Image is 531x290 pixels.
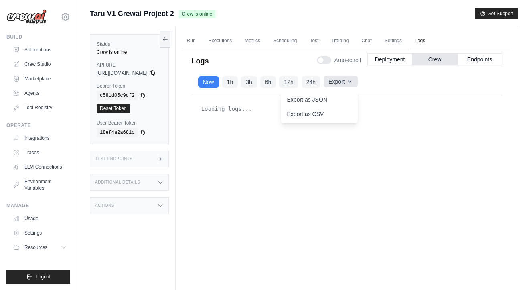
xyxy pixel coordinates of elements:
a: Settings [380,33,407,49]
button: 12h [279,76,298,88]
span: Resources [24,244,47,251]
div: Loading logs... [198,101,496,117]
label: User Bearer Token [97,120,162,126]
a: Automations [10,43,70,56]
iframe: Chat Widget [491,251,531,290]
a: Marketplace [10,72,70,85]
button: Export as CSV [281,107,358,121]
a: Chat [357,33,376,49]
button: Get Support [475,8,518,19]
button: 1h [222,76,238,88]
a: Test [305,33,323,49]
a: Logs [410,33,430,49]
a: Metrics [240,33,265,49]
a: Reset Token [97,104,130,113]
code: c581d05c9df2 [97,91,138,100]
a: LLM Connections [10,161,70,174]
button: Crew [412,53,457,65]
button: Export [324,76,357,87]
span: [URL][DOMAIN_NAME] [97,70,148,76]
button: Logout [6,270,70,284]
a: Integrations [10,132,70,145]
button: 6h [260,76,276,88]
h3: Additional Details [95,180,140,185]
a: Scheduling [268,33,302,49]
button: Export as JSON [281,92,358,107]
h3: Actions [95,203,114,208]
a: Training [326,33,353,49]
span: Crew is online [179,10,215,18]
label: Bearer Token [97,83,162,89]
button: Now [198,76,219,88]
span: Auto-scroll [334,56,361,64]
h3: Test Endpoints [95,157,133,161]
a: Environment Variables [10,175,70,194]
img: Logo [6,9,47,25]
label: API URL [97,62,162,68]
button: Endpoints [457,53,502,65]
span: Logout [36,274,51,280]
p: Logs [192,55,209,67]
div: Build [6,34,70,40]
button: 24h [302,76,320,88]
div: Crew is online [97,49,162,55]
div: Operate [6,122,70,129]
a: Tool Registry [10,101,70,114]
button: Deployment [367,53,412,65]
button: Resources [10,241,70,254]
a: Crew Studio [10,58,70,71]
a: Traces [10,146,70,159]
code: 18ef4a2a681c [97,128,138,137]
a: Settings [10,227,70,239]
a: Executions [204,33,237,49]
div: Manage [6,202,70,209]
a: Usage [10,212,70,225]
button: 3h [241,76,257,88]
label: Status [97,41,162,47]
a: Run [182,33,201,49]
span: Taru V1 Crewai Project 2 [90,8,174,19]
a: Agents [10,87,70,100]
